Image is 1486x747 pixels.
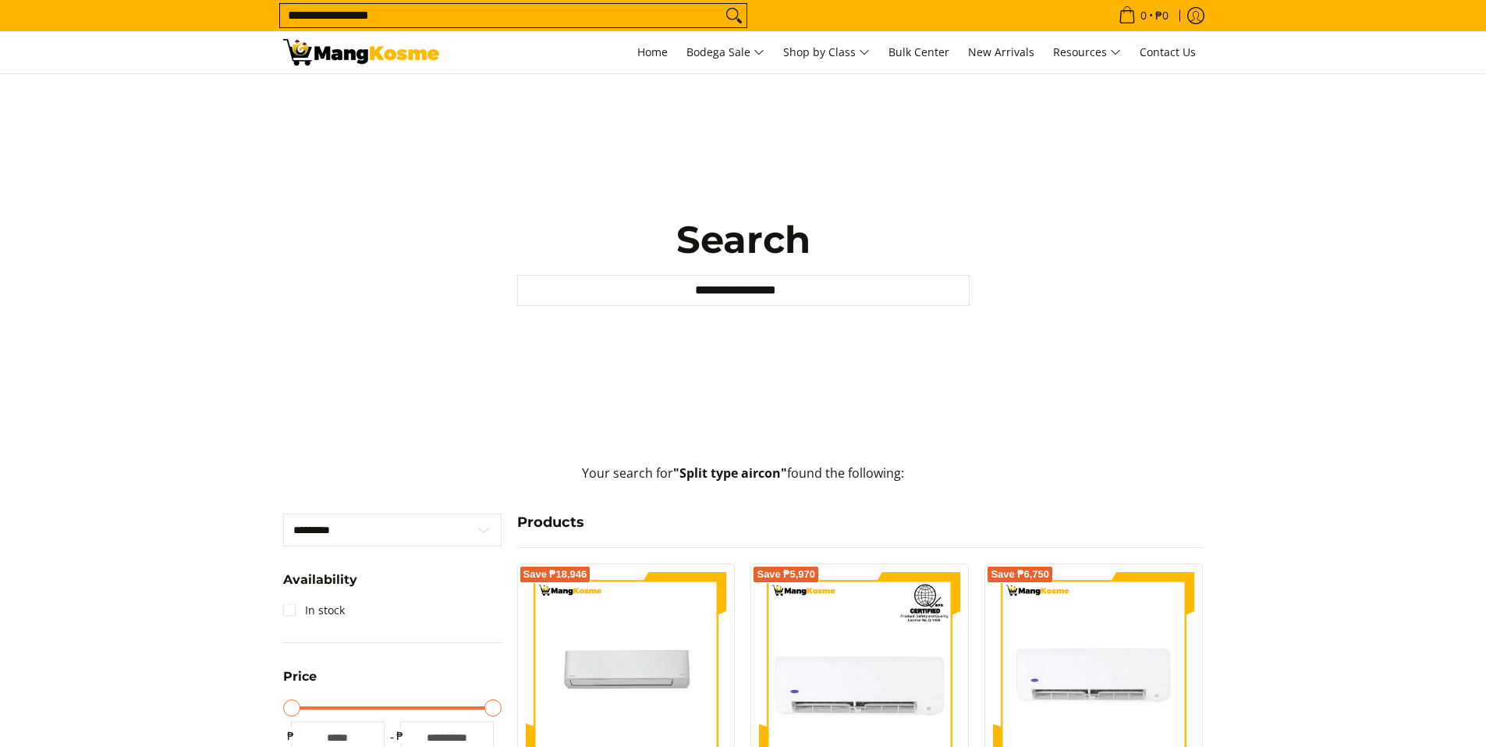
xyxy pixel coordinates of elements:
[960,31,1042,73] a: New Arrivals
[1132,31,1204,73] a: Contact Us
[392,728,408,744] span: ₱
[1045,31,1129,73] a: Resources
[783,43,870,62] span: Shop by Class
[673,464,787,482] strong: "Split type aircon"
[775,31,878,73] a: Shop by Class
[630,31,676,73] a: Home
[1138,10,1149,21] span: 0
[757,570,815,579] span: Save ₱5,970
[968,44,1034,59] span: New Arrivals
[283,464,1204,499] p: Your search for found the following:
[1114,7,1173,24] span: •
[722,4,747,27] button: Search
[517,514,1204,532] h4: Products
[523,570,587,579] span: Save ₱18,946
[283,671,317,695] summary: Open
[686,43,764,62] span: Bodega Sale
[455,31,1204,73] nav: Main Menu
[1140,44,1196,59] span: Contact Us
[991,570,1049,579] span: Save ₱6,750
[517,216,970,263] h1: Search
[283,728,299,744] span: ₱
[283,671,317,683] span: Price
[679,31,772,73] a: Bodega Sale
[881,31,957,73] a: Bulk Center
[283,598,345,623] a: In stock
[283,574,357,598] summary: Open
[283,574,357,586] span: Availability
[888,44,949,59] span: Bulk Center
[1053,43,1121,62] span: Resources
[283,39,439,66] img: Search: 33 results found for &quot;Split type aircon&quot; | Mang Kosme
[637,44,668,59] span: Home
[1153,10,1171,21] span: ₱0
